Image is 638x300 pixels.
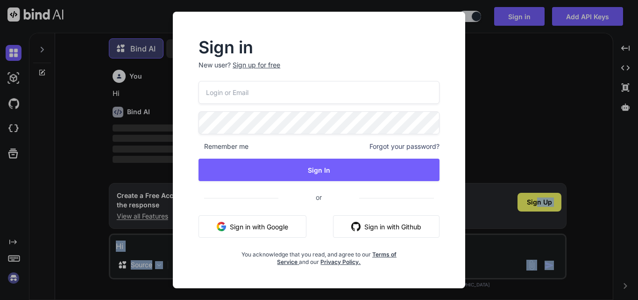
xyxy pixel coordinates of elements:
img: github [351,222,361,231]
span: Remember me [198,142,248,151]
div: You acknowledge that you read, and agree to our and our [239,245,399,266]
input: Login or Email [198,81,440,104]
div: Sign up for free [233,60,280,70]
button: Sign in with Github [333,215,440,238]
span: or [278,186,359,209]
img: google [217,222,226,231]
a: Terms of Service [277,251,397,265]
p: New user? [198,60,440,81]
h2: Sign in [198,40,440,55]
button: Sign In [198,159,440,181]
span: Forgot your password? [369,142,440,151]
button: Sign in with Google [198,215,306,238]
a: Privacy Policy. [320,258,361,265]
